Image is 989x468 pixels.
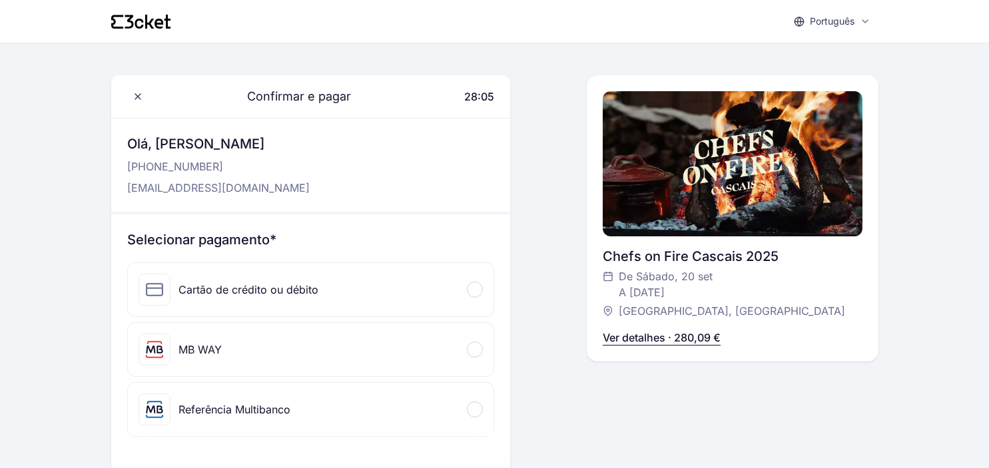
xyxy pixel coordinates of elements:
div: Referência Multibanco [178,401,290,417]
span: [GEOGRAPHIC_DATA], [GEOGRAPHIC_DATA] [619,303,845,319]
p: [EMAIL_ADDRESS][DOMAIN_NAME] [127,180,310,196]
div: Cartão de crédito ou débito [178,282,318,298]
span: De Sábado, 20 set A [DATE] [619,268,713,300]
h3: Selecionar pagamento* [127,230,494,249]
span: Confirmar e pagar [231,87,351,106]
p: Português [810,15,854,28]
span: 28:05 [464,90,494,103]
h3: Olá, [PERSON_NAME] [127,134,310,153]
p: Ver detalhes · 280,09 € [603,330,721,346]
div: Chefs on Fire Cascais 2025 [603,247,862,266]
p: [PHONE_NUMBER] [127,158,310,174]
div: MB WAY [178,342,222,357]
